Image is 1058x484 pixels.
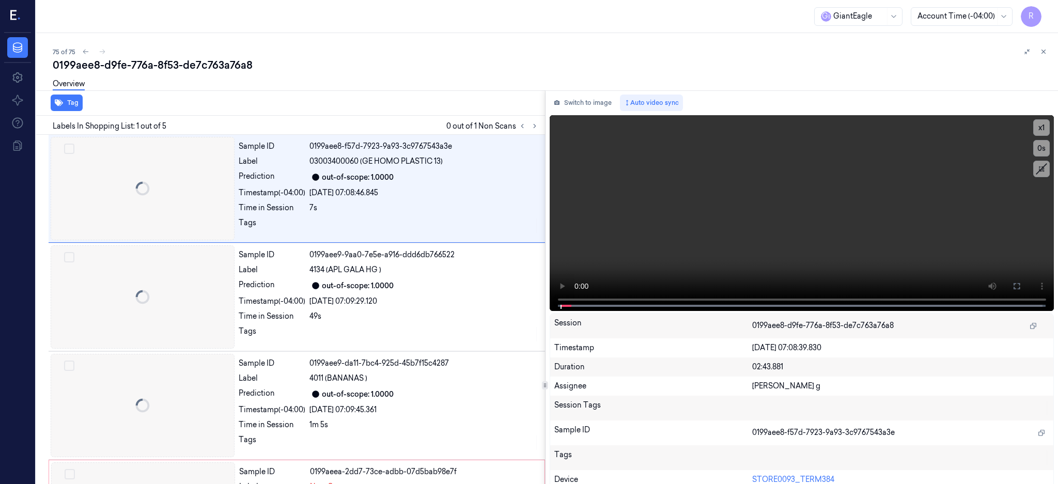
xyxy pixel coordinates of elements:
button: 0s [1033,140,1050,157]
button: Select row [64,361,74,371]
div: Tags [239,326,305,342]
div: Assignee [554,381,752,392]
button: Switch to image [550,95,616,111]
span: 03003400060 (GE HOMO PLASTIC 13) [309,156,443,167]
div: 0199aee8-f57d-7923-9a93-3c9767543a3e [309,141,539,152]
div: [DATE] 07:09:45.361 [309,404,539,415]
button: Auto video sync [620,95,683,111]
div: Tags [239,217,305,234]
div: Time in Session [239,419,305,430]
div: [DATE] 07:08:39.830 [752,342,1049,353]
button: Select row [65,469,75,479]
div: Sample ID [239,466,306,477]
a: Overview [53,79,85,90]
div: Label [239,156,305,167]
div: Label [239,264,305,275]
div: Timestamp [554,342,752,353]
div: 1m 5s [309,419,539,430]
div: Tags [554,449,752,466]
div: Time in Session [239,311,305,322]
span: 4134 (APL GALA HG ) [309,264,381,275]
span: 4011 (BANANAS ) [309,373,367,384]
div: Label [239,373,305,384]
div: [DATE] 07:09:29.120 [309,296,539,307]
div: Time in Session [239,202,305,213]
div: [PERSON_NAME] g [752,381,1049,392]
div: Prediction [239,279,305,292]
span: 0199aee8-f57d-7923-9a93-3c9767543a3e [752,427,895,438]
span: 0 out of 1 Non Scans [446,120,541,132]
div: 7s [309,202,539,213]
button: Select row [64,252,74,262]
div: 0199aee8-d9fe-776a-8f53-de7c763a76a8 [53,58,1050,72]
span: 0199aee8-d9fe-776a-8f53-de7c763a76a8 [752,320,894,331]
div: Timestamp (-04:00) [239,296,305,307]
div: Sample ID [554,425,752,441]
div: Timestamp (-04:00) [239,188,305,198]
button: Tag [51,95,83,111]
div: 49s [309,311,539,322]
span: Labels In Shopping List: 1 out of 5 [53,121,166,132]
button: x1 [1033,119,1050,136]
div: Sample ID [239,141,305,152]
span: 75 of 75 [53,48,75,56]
div: Prediction [239,171,305,183]
div: [DATE] 07:08:46.845 [309,188,539,198]
div: out-of-scope: 1.0000 [322,172,394,183]
div: 0199aee9-9aa0-7e5e-a916-ddd6db766522 [309,249,539,260]
div: Tags [239,434,305,451]
div: Session [554,318,752,334]
div: Prediction [239,388,305,400]
div: Sample ID [239,249,305,260]
div: Timestamp (-04:00) [239,404,305,415]
div: Session Tags [554,400,752,416]
div: Duration [554,362,752,372]
button: R [1021,6,1041,27]
div: 0199aeea-2dd7-73ce-adbb-07d5bab98e7f [310,466,538,477]
div: out-of-scope: 1.0000 [322,280,394,291]
div: 0199aee9-da11-7bc4-925d-45b7f15c4287 [309,358,539,369]
button: Select row [64,144,74,154]
div: Sample ID [239,358,305,369]
div: 02:43.881 [752,362,1049,372]
span: G i [821,11,831,22]
div: out-of-scope: 1.0000 [322,389,394,400]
